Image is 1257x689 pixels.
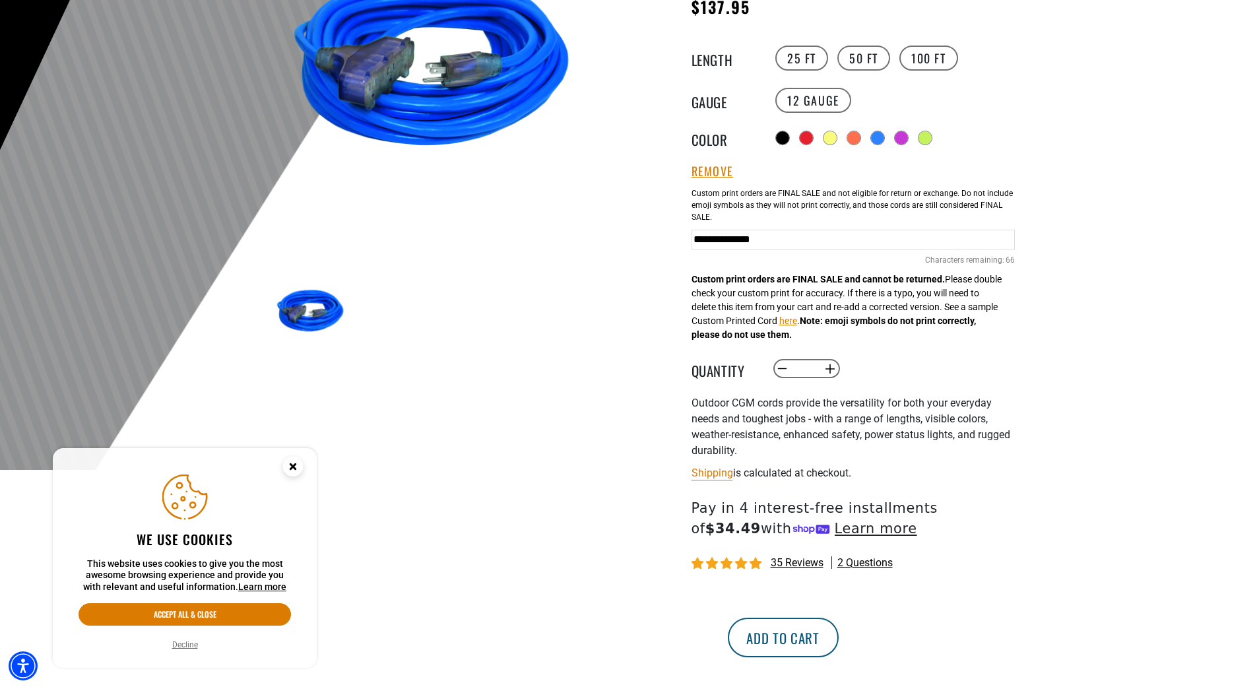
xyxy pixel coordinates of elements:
strong: Note: emoji symbols do not print correctly, please do not use them. [692,315,976,340]
button: Close this option [269,448,317,489]
div: is calculated at checkout. [692,464,1015,482]
span: Characters remaining: [925,255,1004,265]
img: blue [272,275,348,352]
legend: Color [692,129,757,147]
label: 100 FT [899,46,958,71]
span: 35 reviews [771,556,823,569]
label: Quantity [692,360,757,377]
button: Accept all & close [79,603,291,626]
h2: We use cookies [79,531,291,548]
span: 2 questions [837,556,893,570]
label: 12 Gauge [775,88,851,113]
span: 66 [1006,254,1015,266]
div: Accessibility Menu [9,651,38,680]
legend: Gauge [692,92,757,109]
label: 25 FT [775,46,828,71]
button: here [779,314,797,328]
span: Outdoor CGM cords provide the versatility for both your everyday needs and toughest jobs - with a... [692,397,1010,457]
legend: Length [692,49,757,67]
button: Remove [692,164,734,179]
a: This website uses cookies to give you the most awesome browsing experience and provide you with r... [238,581,286,592]
button: Add to cart [728,618,839,657]
button: Decline [168,638,202,651]
p: This website uses cookies to give you the most awesome browsing experience and provide you with r... [79,558,291,593]
aside: Cookie Consent [53,448,317,669]
a: Shipping [692,467,733,479]
span: 4.80 stars [692,558,764,570]
label: 50 FT [837,46,890,71]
